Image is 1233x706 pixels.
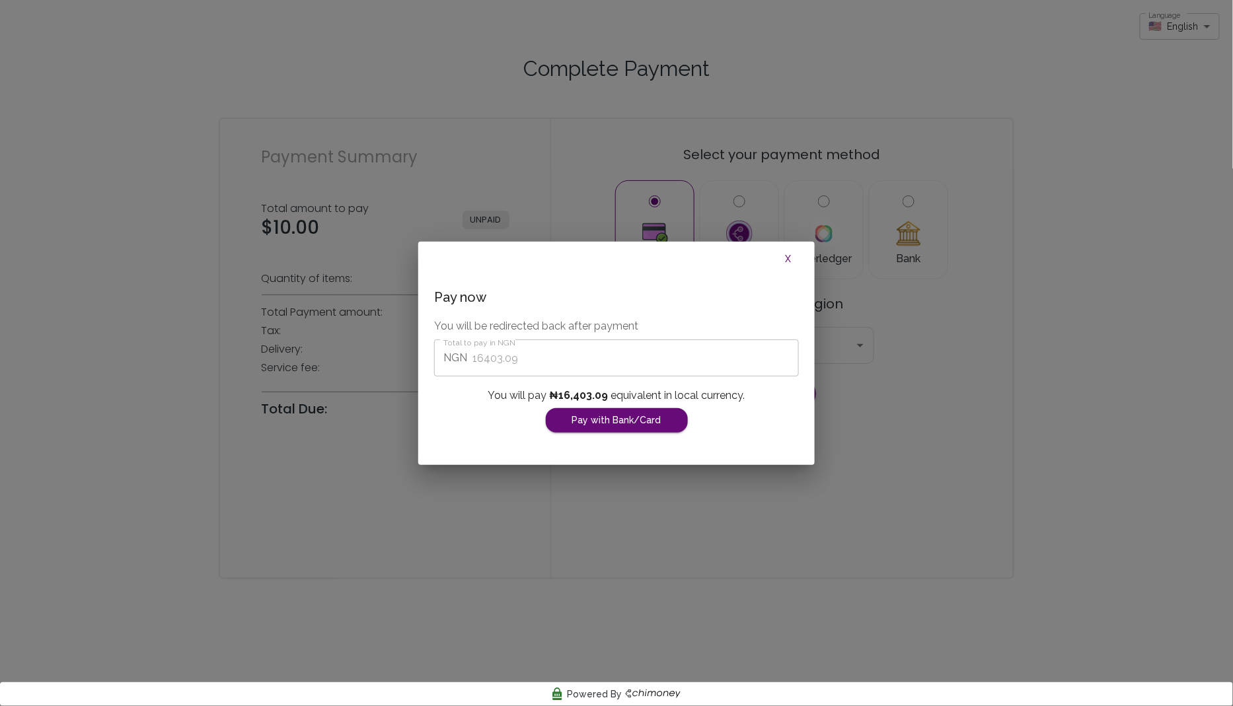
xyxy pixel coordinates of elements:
[550,389,609,402] strong: ₦16,403.09
[443,337,516,348] label: Total to pay in NGN
[443,350,467,366] p: NGN
[434,386,799,405] h6: You will pay equivalent in local currency.
[418,276,815,318] h2: Pay now
[767,247,809,271] button: X
[434,318,799,334] p: You will be redirected back after payment
[546,408,688,433] button: Pay with Bank/Card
